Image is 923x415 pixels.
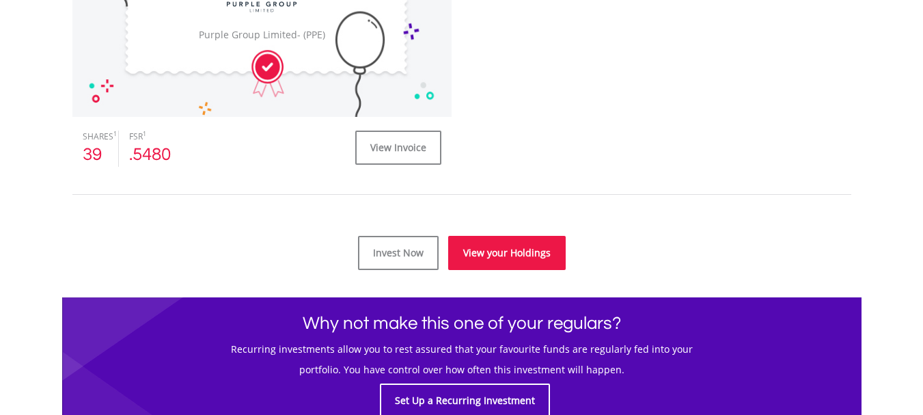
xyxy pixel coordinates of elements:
sup: 1 [113,129,117,138]
div: 39 [83,142,109,167]
h5: portfolio. You have control over how often this investment will happen. [72,363,851,377]
div: SHARES [83,131,109,142]
span: - (PPE) [297,28,325,41]
div: Purple Group Limited [195,28,328,42]
div: .5480 [129,142,174,167]
a: View your Holdings [448,236,566,270]
a: Invest Now [358,236,439,270]
a: View Invoice [355,131,441,165]
h1: Why not make this one of your regulars? [72,311,851,336]
div: FSR [129,131,174,142]
h5: Recurring investments allow you to rest assured that your favourite funds are regularly fed into ... [72,343,851,356]
sup: 1 [143,129,146,138]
